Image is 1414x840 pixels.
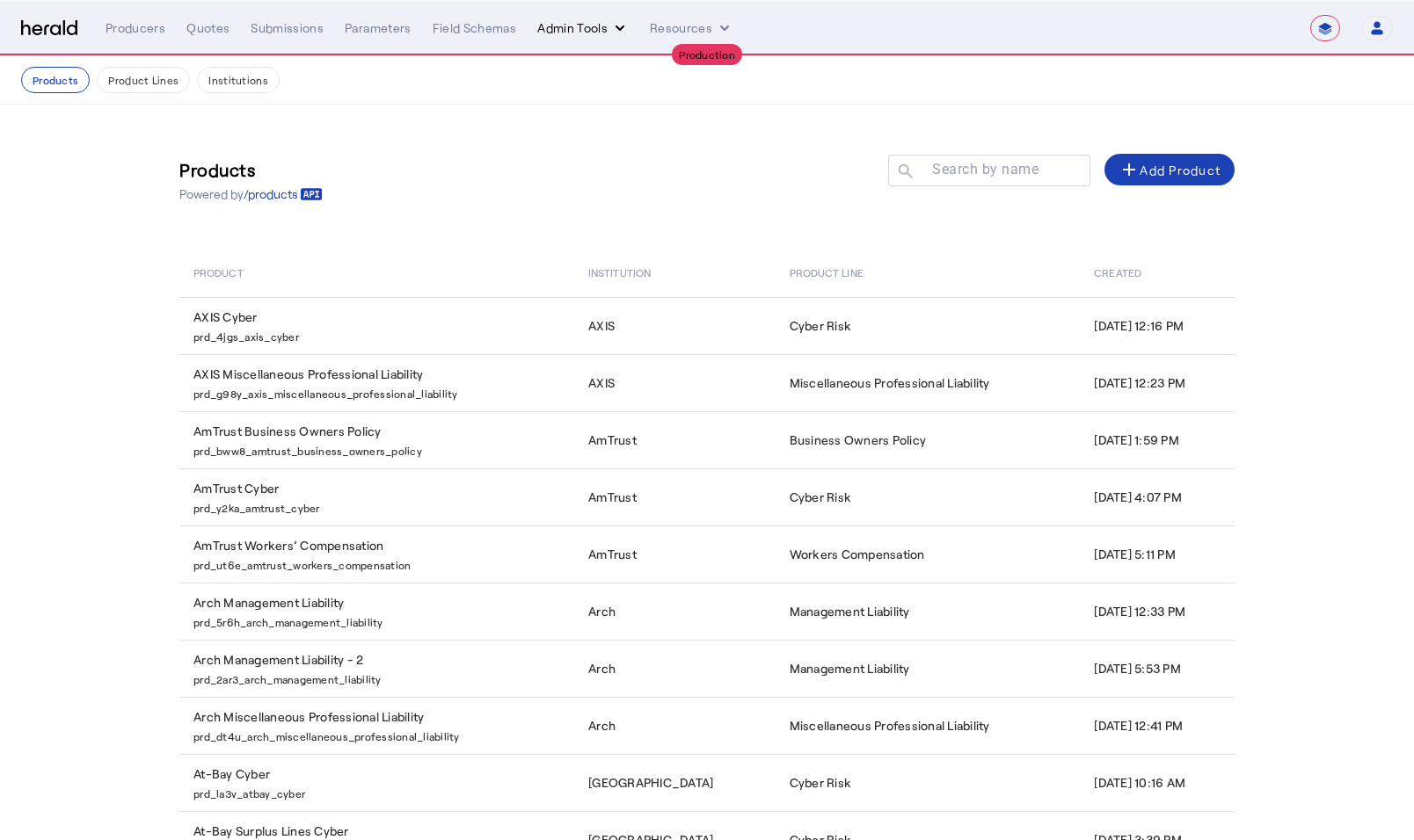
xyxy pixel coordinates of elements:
th: Product Line [776,248,1081,297]
td: Arch [574,697,776,754]
td: AXIS [574,297,776,354]
mat-icon: search [888,162,918,184]
h3: Products [179,157,323,182]
td: [DATE] 12:16 PM [1080,297,1235,354]
td: Business Owners Policy [776,411,1081,468]
button: Add Product [1104,154,1235,185]
div: Parameters [345,19,412,37]
p: prd_y2ka_amtrust_cyber [193,497,567,515]
td: Arch Management Liability - 2 [179,640,574,697]
td: AXIS Cyber [179,297,574,354]
p: prd_4jgs_axis_cyber [193,326,567,344]
td: Miscellaneous Professional Liability [776,697,1081,754]
th: Institution [574,248,776,297]
th: Product [179,248,574,297]
th: Created [1080,248,1235,297]
td: AXIS [574,354,776,411]
button: Resources dropdown menu [650,19,733,37]
p: Powered by [179,185,323,203]
p: prd_bww8_amtrust_business_owners_policy [193,440,567,458]
div: Production [672,44,742,65]
div: Add Product [1119,159,1221,180]
button: Institutions [197,67,280,93]
td: AmTrust Cyber [179,468,574,525]
td: Cyber Risk [776,468,1081,525]
div: Producers [106,19,165,37]
p: prd_5r6h_arch_management_liability [193,612,567,629]
td: [DATE] 10:16 AM [1080,754,1235,811]
p: prd_la3v_atbay_cyber [193,783,567,800]
button: internal dropdown menu [537,19,629,37]
td: Arch [574,583,776,640]
mat-icon: add [1119,159,1140,180]
td: Arch [574,640,776,697]
td: [DATE] 5:11 PM [1080,525,1235,583]
div: Submissions [251,19,324,37]
td: Cyber Risk [776,297,1081,354]
button: Products [21,67,90,93]
td: [DATE] 12:41 PM [1080,697,1235,754]
button: Product Lines [97,67,190,93]
td: Management Liability [776,640,1081,697]
p: prd_2ar3_arch_management_liability [193,669,567,686]
mat-label: Search by name [932,161,1039,177]
td: AmTrust [574,468,776,525]
td: Management Liability [776,583,1081,640]
td: [DATE] 5:53 PM [1080,640,1235,697]
td: [DATE] 1:59 PM [1080,411,1235,468]
td: Cyber Risk [776,754,1081,811]
td: [DATE] 4:07 PM [1080,468,1235,525]
td: Arch Management Liability [179,583,574,640]
td: AmTrust [574,411,776,468]
td: Arch Miscellaneous Professional Liability [179,697,574,754]
div: Quotes [186,19,230,37]
td: Miscellaneous Professional Liability [776,354,1081,411]
p: prd_ut6e_amtrust_workers_compensation [193,554,567,572]
td: AXIS Miscellaneous Professional Liability [179,354,574,411]
img: Herald Logo [21,20,77,37]
td: At-Bay Cyber [179,754,574,811]
td: [DATE] 12:33 PM [1080,583,1235,640]
p: prd_dt4u_arch_miscellaneous_professional_liability [193,726,567,743]
td: [DATE] 12:23 PM [1080,354,1235,411]
p: prd_g98y_axis_miscellaneous_professional_liability [193,383,567,401]
td: AmTrust [574,525,776,583]
td: AmTrust Business Owners Policy [179,411,574,468]
td: [GEOGRAPHIC_DATA] [574,754,776,811]
td: AmTrust Workers’ Compensation [179,525,574,583]
td: Workers Compensation [776,525,1081,583]
div: Field Schemas [433,19,517,37]
a: /products [244,185,323,203]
